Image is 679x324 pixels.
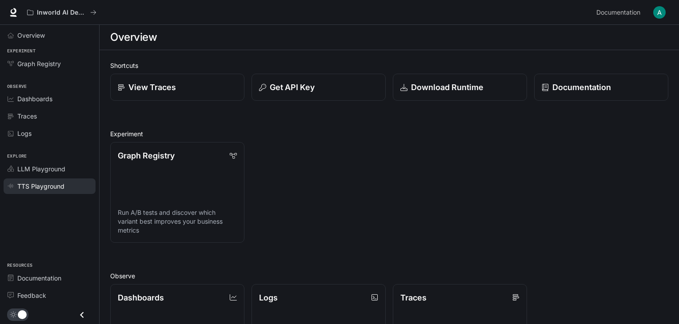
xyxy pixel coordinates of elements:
[534,74,668,101] a: Documentation
[4,288,96,303] a: Feedback
[110,28,157,46] h1: Overview
[4,91,96,107] a: Dashboards
[17,291,46,300] span: Feedback
[4,56,96,71] a: Graph Registry
[37,9,87,16] p: Inworld AI Demos
[110,142,244,243] a: Graph RegistryRun A/B tests and discover which variant best improves your business metrics
[17,111,37,121] span: Traces
[259,292,278,304] p: Logs
[110,271,668,281] h2: Observe
[110,61,668,70] h2: Shortcuts
[110,129,668,138] h2: Experiment
[17,94,52,103] span: Dashboards
[4,178,96,194] a: TTS Playground
[23,4,100,21] button: All workspaces
[400,292,427,304] p: Traces
[4,108,96,124] a: Traces
[4,126,96,141] a: Logs
[118,208,237,235] p: Run A/B tests and discover which variant best improves your business metrics
[4,161,96,177] a: LLM Playground
[252,74,386,101] button: Get API Key
[17,182,64,191] span: TTS Playground
[72,306,92,324] button: Close drawer
[17,129,32,138] span: Logs
[552,81,611,93] p: Documentation
[18,309,27,319] span: Dark mode toggle
[118,292,164,304] p: Dashboards
[651,4,668,21] button: User avatar
[411,81,483,93] p: Download Runtime
[393,74,527,101] a: Download Runtime
[4,28,96,43] a: Overview
[593,4,647,21] a: Documentation
[17,164,65,174] span: LLM Playground
[596,7,640,18] span: Documentation
[17,59,61,68] span: Graph Registry
[653,6,666,19] img: User avatar
[17,31,45,40] span: Overview
[270,81,315,93] p: Get API Key
[17,273,61,283] span: Documentation
[4,270,96,286] a: Documentation
[118,150,175,162] p: Graph Registry
[110,74,244,101] a: View Traces
[128,81,176,93] p: View Traces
